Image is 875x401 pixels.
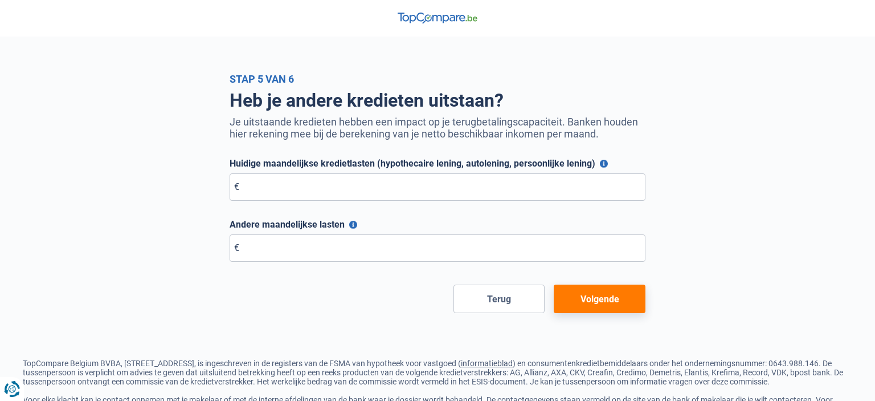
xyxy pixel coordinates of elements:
a: informatieblad [461,359,513,368]
div: Stap 5 van 6 [230,73,645,85]
h1: Heb je andere kredieten uitstaan? [230,90,645,111]
img: TopCompare Logo [398,13,477,24]
button: Andere maandelijkse lasten [349,221,357,229]
label: Andere maandelijkse lasten [230,219,645,230]
button: Huidige maandelijkse kredietlasten (hypothecaire lening, autolening, persoonlijke lening) [600,160,608,168]
span: € [234,181,239,192]
span: € [234,242,239,253]
button: Terug [453,285,545,313]
button: Volgende [554,285,645,313]
label: Huidige maandelijkse kredietlasten (hypothecaire lening, autolening, persoonlijke lening) [230,158,645,169]
p: Je uitstaande kredieten hebben een impact op je terugbetalingscapaciteit. Banken houden hier reke... [230,116,645,140]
